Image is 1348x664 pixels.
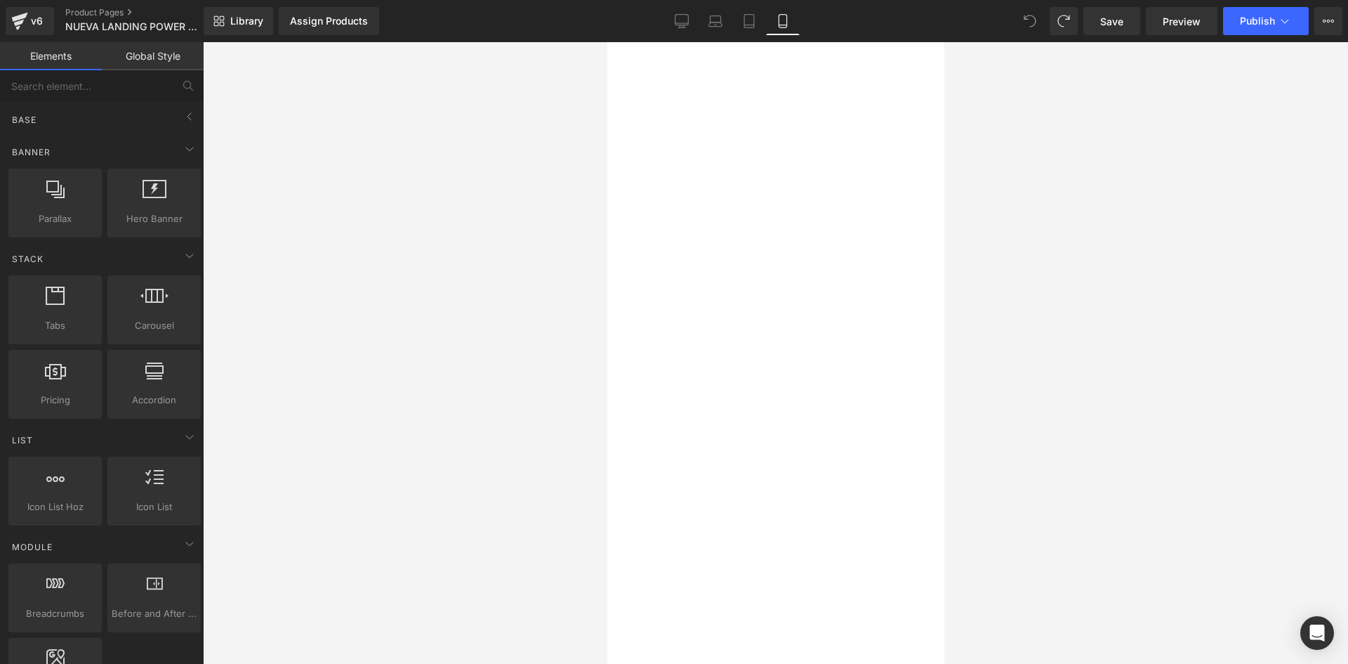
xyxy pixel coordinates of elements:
a: New Library [204,7,273,35]
div: Assign Products [290,15,368,27]
span: Preview [1163,14,1201,29]
button: Publish [1223,7,1309,35]
span: Before and After Images [112,606,197,621]
button: More [1314,7,1342,35]
span: Banner [11,145,52,159]
a: v6 [6,7,54,35]
span: Module [11,540,54,554]
a: Mobile [766,7,800,35]
span: Accordion [112,393,197,408]
span: Base [11,113,38,126]
a: Laptop [699,7,732,35]
span: Breadcrumbs [13,606,98,621]
a: Tablet [732,7,766,35]
span: Save [1100,14,1123,29]
span: Pricing [13,393,98,408]
span: Hero Banner [112,211,197,226]
span: Publish [1240,15,1275,27]
a: Preview [1146,7,1217,35]
span: Library [230,15,263,27]
div: v6 [28,12,46,30]
a: Product Pages [65,7,227,18]
div: Open Intercom Messenger [1300,616,1334,650]
button: Redo [1050,7,1078,35]
span: Stack [11,252,45,266]
a: Desktop [665,7,699,35]
a: Global Style [102,42,204,70]
span: Parallax [13,211,98,226]
span: List [11,434,34,447]
span: Icon List [112,500,197,514]
button: Undo [1016,7,1044,35]
span: Icon List Hoz [13,500,98,514]
span: Carousel [112,318,197,333]
span: NUEVA LANDING POWER BANK SOLAR [65,21,200,32]
span: Tabs [13,318,98,333]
